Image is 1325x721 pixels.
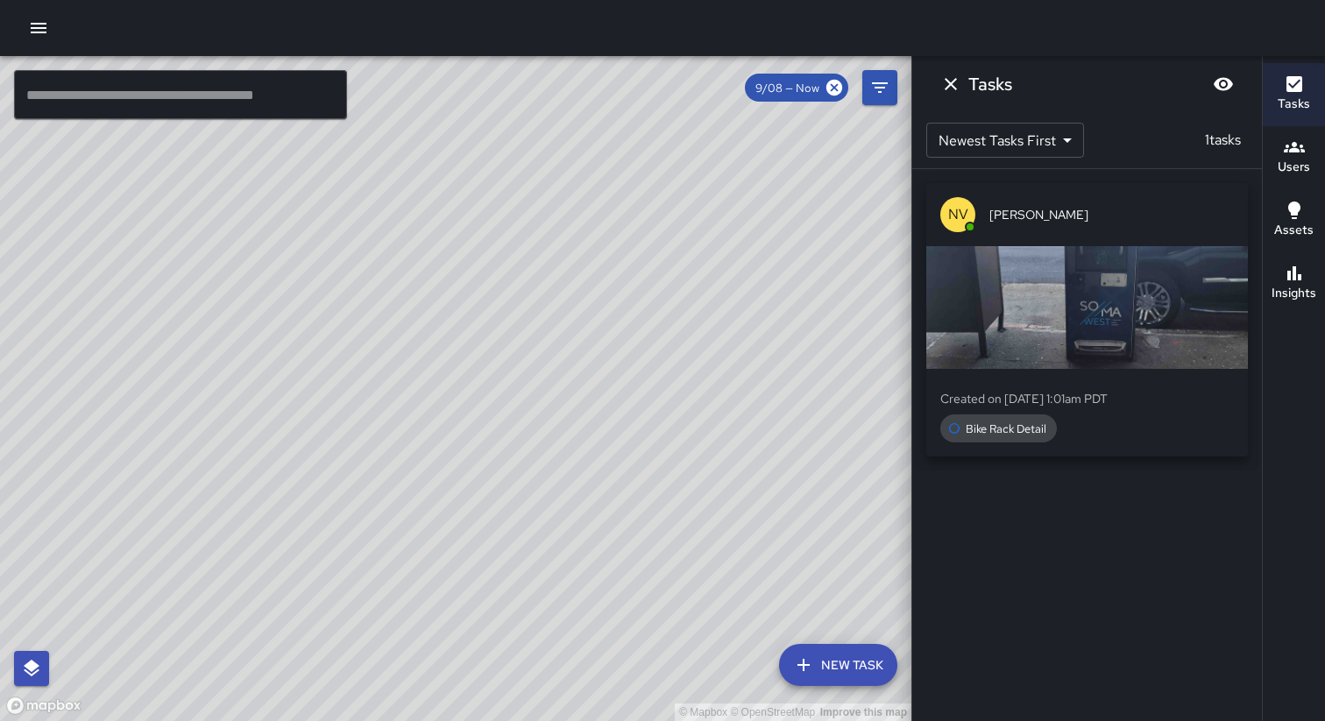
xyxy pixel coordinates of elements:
[1263,252,1325,315] button: Insights
[968,70,1012,98] h6: Tasks
[1263,63,1325,126] button: Tasks
[779,644,897,686] button: New Task
[745,74,848,102] div: 9/08 — Now
[1198,130,1248,151] p: 1 tasks
[1263,126,1325,189] button: Users
[1278,158,1310,177] h6: Users
[926,183,1248,456] button: NV[PERSON_NAME]Created on [DATE] 1:01am PDTBike Rack Detail
[1272,284,1316,303] h6: Insights
[926,123,1084,158] div: Newest Tasks First
[989,206,1234,223] span: [PERSON_NAME]
[933,67,968,102] button: Dismiss
[940,390,1234,407] p: Created on [DATE] 1:01am PDT
[955,421,1057,436] span: Bike Rack Detail
[862,70,897,105] button: Filters
[745,81,830,95] span: 9/08 — Now
[1278,95,1310,114] h6: Tasks
[948,204,968,225] p: NV
[1274,221,1314,240] h6: Assets
[1206,67,1241,102] button: Blur
[1263,189,1325,252] button: Assets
